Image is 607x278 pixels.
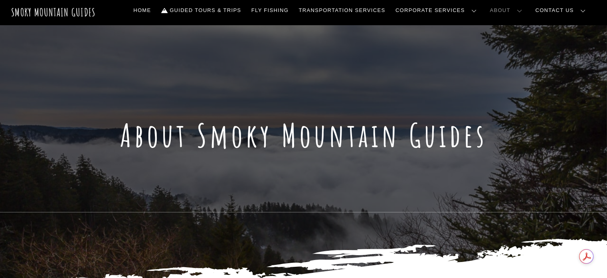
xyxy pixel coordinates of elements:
a: About [487,2,528,19]
a: Home [130,2,154,19]
a: Transportation Services [296,2,388,19]
a: Guided Tours & Trips [158,2,244,19]
a: Corporate Services [392,2,483,19]
a: Fly Fishing [248,2,292,19]
a: Smoky Mountain Guides [11,6,96,19]
a: Contact Us [532,2,592,19]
